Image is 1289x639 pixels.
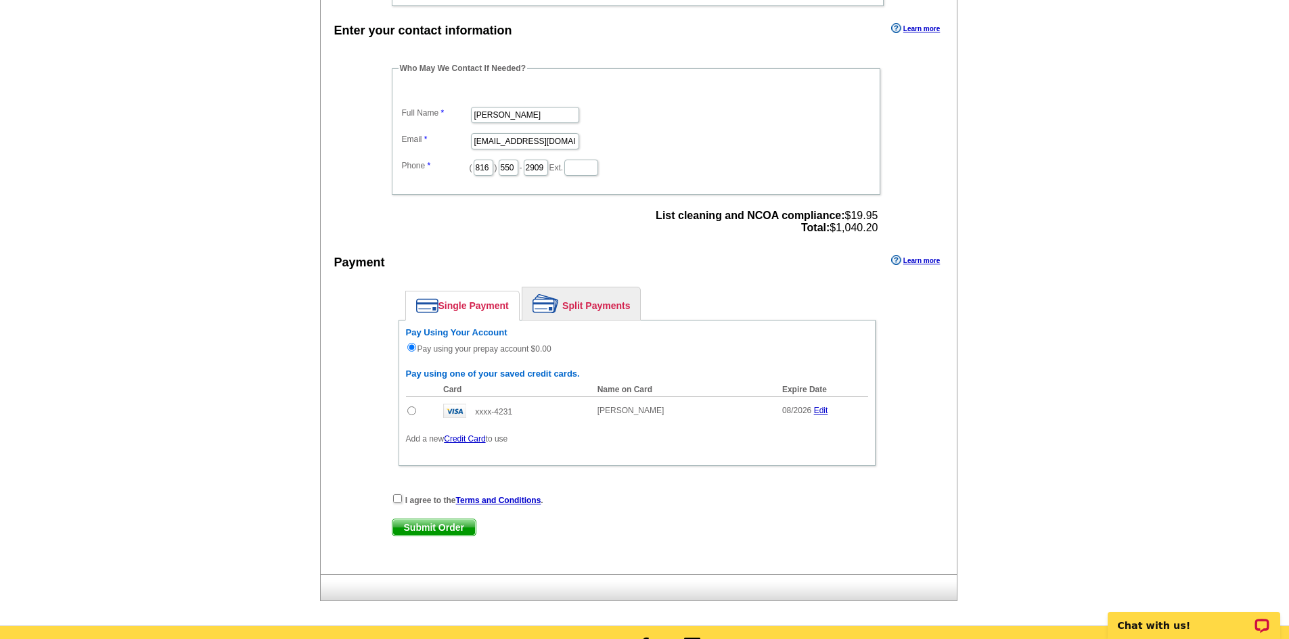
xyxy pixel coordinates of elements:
strong: I agree to the . [405,496,543,505]
label: Phone [402,160,470,172]
a: Learn more [891,255,940,266]
div: Payment [334,254,385,272]
span: [PERSON_NAME] [597,406,664,415]
a: Single Payment [406,291,519,320]
a: Learn more [891,23,940,34]
th: Name on Card [591,383,775,397]
th: Card [436,383,591,397]
strong: List cleaning and NCOA compliance: [656,210,844,221]
span: $19.95 $1,040.20 [656,210,878,234]
div: Enter your contact information [334,22,512,40]
strong: Total: [801,222,830,233]
th: Expire Date [775,383,868,397]
a: Edit [814,406,828,415]
iframe: LiveChat chat widget [1099,596,1289,639]
span: 08/2026 [782,406,811,415]
a: Credit Card [444,434,485,444]
img: single-payment.png [416,298,438,313]
label: Email [402,133,470,145]
div: Pay using your prepay account $0.00 [406,327,868,355]
h6: Pay Using Your Account [406,327,868,338]
img: visa.gif [443,404,466,418]
dd: ( ) - Ext. [399,156,874,177]
h6: Pay using one of your saved credit cards. [406,369,868,379]
img: split-payment.png [533,294,559,313]
a: Terms and Conditions [456,496,541,505]
p: Add a new to use [406,433,868,445]
span: xxxx-4231 [475,407,512,417]
legend: Who May We Contact If Needed? [399,62,527,74]
a: Split Payments [522,287,640,320]
label: Full Name [402,107,470,119]
span: Submit Order [392,519,476,536]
